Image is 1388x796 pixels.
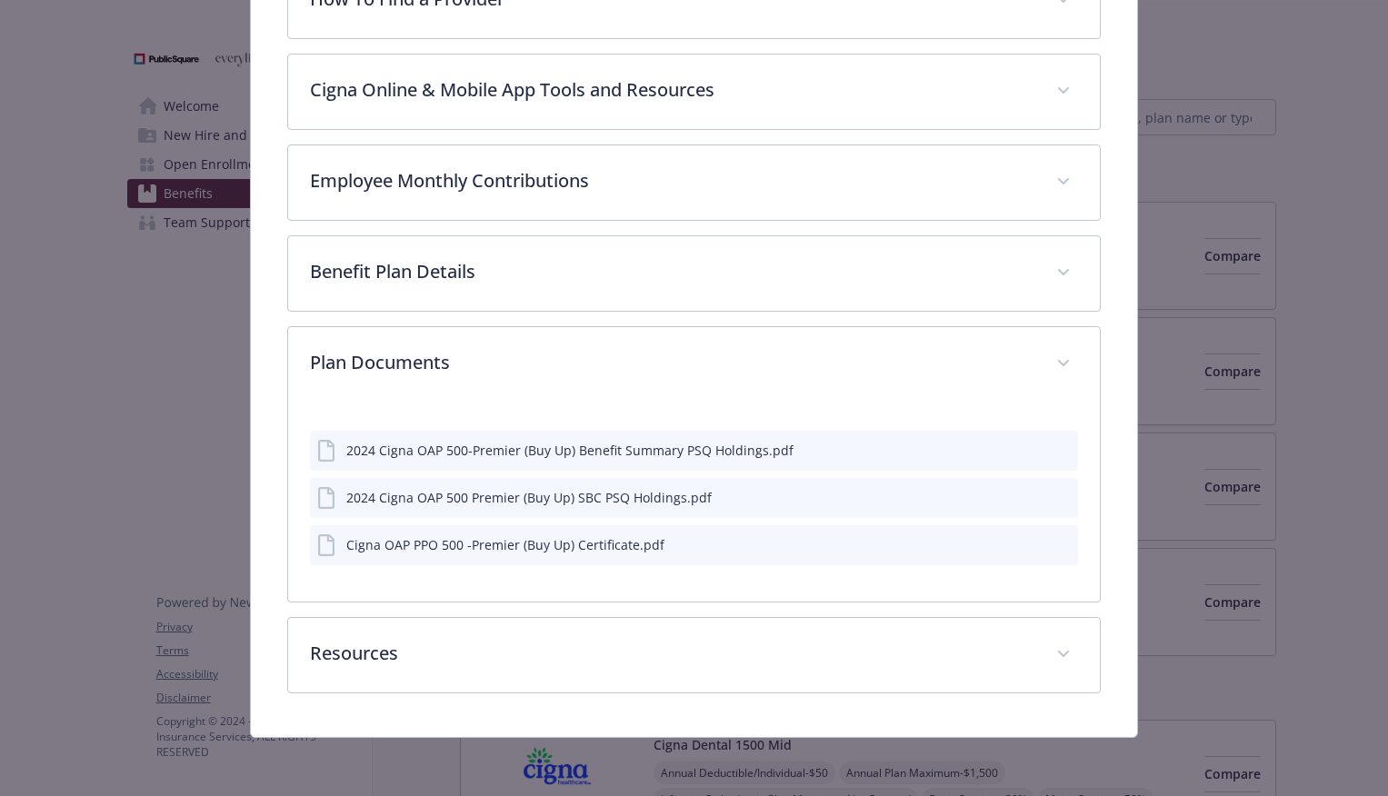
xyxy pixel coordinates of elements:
p: Plan Documents [310,349,1034,376]
button: preview file [1054,488,1071,507]
button: download file [1025,488,1040,507]
button: preview file [1054,441,1071,460]
button: preview file [1054,535,1071,554]
div: Plan Documents [288,402,1100,602]
div: Cigna Online & Mobile App Tools and Resources [288,55,1100,129]
div: Benefit Plan Details [288,236,1100,311]
div: Cigna OAP PPO 500 -Premier (Buy Up) Certificate.pdf [346,535,664,554]
div: Employee Monthly Contributions [288,145,1100,220]
p: Cigna Online & Mobile App Tools and Resources [310,76,1034,104]
div: Plan Documents [288,327,1100,402]
p: Resources [310,640,1034,667]
button: download file [1025,535,1040,554]
p: Benefit Plan Details [310,258,1034,285]
div: 2024 Cigna OAP 500 Premier (Buy Up) SBC PSQ Holdings.pdf [346,488,712,507]
div: Resources [288,618,1100,692]
div: 2024 Cigna OAP 500-Premier (Buy Up) Benefit Summary PSQ Holdings.pdf [346,441,794,460]
p: Employee Monthly Contributions [310,167,1034,194]
button: download file [1025,441,1040,460]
